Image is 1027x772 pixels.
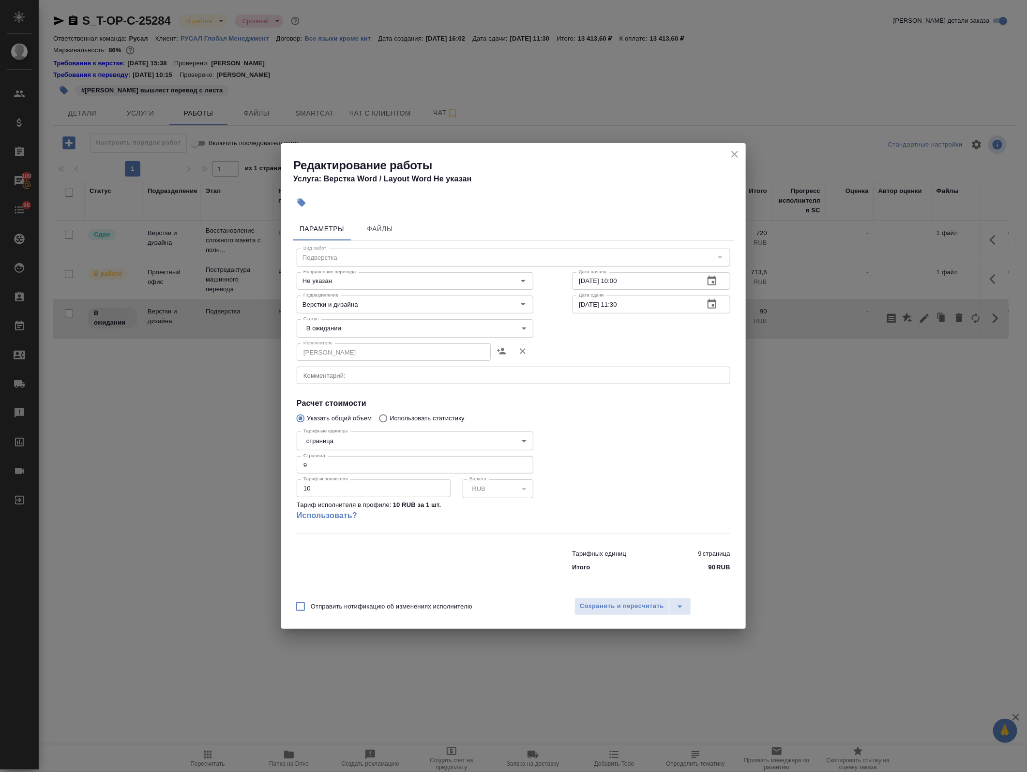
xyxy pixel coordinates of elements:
[297,398,730,409] h4: Расчет стоимости
[303,437,336,445] button: страница
[463,479,534,498] div: RUB
[574,598,669,615] button: Сохранить и пересчитать
[297,431,533,450] div: страница
[297,319,533,338] div: В ожидании
[716,563,730,572] p: RUB
[516,297,530,311] button: Open
[516,274,530,288] button: Open
[303,324,344,332] button: В ожидании
[512,340,533,363] button: Удалить
[293,173,746,185] h4: Услуга: Верстка Word / Layout Word Не указан
[469,485,488,493] button: RUB
[297,500,392,510] p: Тариф исполнителя в профиле:
[703,549,730,559] p: страница
[491,340,512,363] button: Назначить
[727,147,742,162] button: close
[293,158,746,173] h2: Редактирование работы
[291,192,312,213] button: Добавить тэг
[574,598,691,615] div: split button
[698,549,702,559] p: 9
[357,223,403,235] span: Файлы
[297,510,533,521] a: Использовать?
[299,223,345,235] span: Параметры
[311,602,472,611] span: Отправить нотификацию об изменениях исполнителю
[572,563,590,572] p: Итого
[572,549,626,559] p: Тарифных единиц
[709,563,716,572] p: 90
[580,601,664,612] span: Сохранить и пересчитать
[393,500,441,510] p: 10 RUB за 1 шт .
